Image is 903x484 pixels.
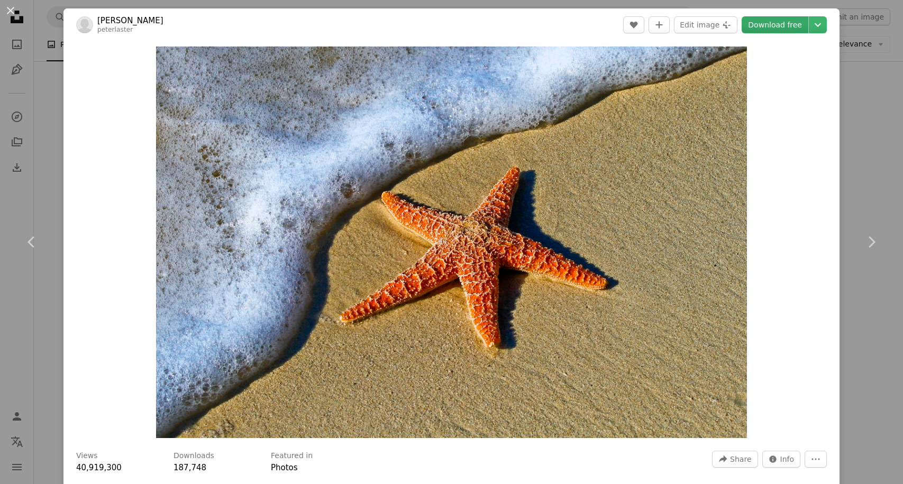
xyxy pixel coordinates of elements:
[805,451,827,468] button: More Actions
[674,16,737,33] button: Edit image
[649,16,670,33] button: Add to Collection
[712,451,758,468] button: Share this image
[730,451,751,467] span: Share
[809,16,827,33] button: Choose download size
[97,26,133,33] a: peterlaster
[156,46,747,438] img: closeup photo of red star fish beside seashore
[623,16,644,33] button: Like
[780,451,795,467] span: Info
[742,16,808,33] a: Download free
[271,451,313,461] h3: Featured in
[76,451,98,461] h3: Views
[271,463,298,472] a: Photos
[76,16,93,33] img: Go to Pedro Lastra's profile
[174,451,214,461] h3: Downloads
[156,46,747,438] button: Zoom in on this image
[97,15,163,26] a: [PERSON_NAME]
[840,191,903,293] a: Next
[174,463,206,472] span: 187,748
[762,451,801,468] button: Stats about this image
[76,463,122,472] span: 40,919,300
